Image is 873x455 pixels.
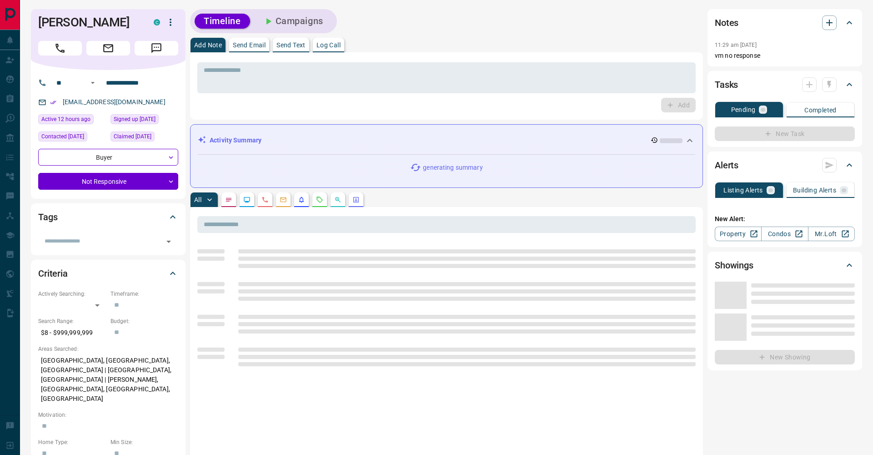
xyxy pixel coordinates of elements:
[114,132,151,141] span: Claimed [DATE]
[38,206,178,228] div: Tags
[731,106,756,113] p: Pending
[110,131,178,144] div: Sat May 11 2024
[334,196,341,203] svg: Opportunities
[715,158,738,172] h2: Alerts
[194,197,201,203] p: All
[86,41,130,56] span: Email
[38,210,57,224] h2: Tags
[804,107,837,113] p: Completed
[715,154,855,176] div: Alerts
[715,51,855,61] p: vm no response
[715,15,738,30] h2: Notes
[38,345,178,353] p: Areas Searched:
[225,196,232,203] svg: Notes
[38,41,82,56] span: Call
[194,42,222,48] p: Add Note
[261,196,269,203] svg: Calls
[723,187,763,193] p: Listing Alerts
[38,173,178,190] div: Not Responsive
[38,325,106,340] p: $8 - $999,999,999
[114,115,156,124] span: Signed up [DATE]
[38,411,178,419] p: Motivation:
[195,14,250,29] button: Timeline
[38,353,178,406] p: [GEOGRAPHIC_DATA], [GEOGRAPHIC_DATA], [GEOGRAPHIC_DATA] | [GEOGRAPHIC_DATA], [GEOGRAPHIC_DATA] | ...
[298,196,305,203] svg: Listing Alerts
[715,254,855,276] div: Showings
[38,15,140,30] h1: [PERSON_NAME]
[276,42,306,48] p: Send Text
[41,132,84,141] span: Contacted [DATE]
[110,114,178,127] div: Sat May 11 2024
[50,99,56,106] svg: Email Verified
[38,114,106,127] div: Wed Aug 13 2025
[715,227,762,241] a: Property
[41,115,90,124] span: Active 12 hours ago
[715,258,753,273] h2: Showings
[135,41,178,56] span: Message
[254,14,332,29] button: Campaigns
[715,42,757,48] p: 11:29 am [DATE]
[38,266,68,281] h2: Criteria
[63,98,166,106] a: [EMAIL_ADDRESS][DOMAIN_NAME]
[38,131,106,144] div: Mon May 13 2024
[233,42,266,48] p: Send Email
[87,77,98,88] button: Open
[110,438,178,446] p: Min Size:
[352,196,360,203] svg: Agent Actions
[154,19,160,25] div: condos.ca
[198,132,695,149] div: Activity Summary
[808,227,855,241] a: Mr.Loft
[38,263,178,284] div: Criteria
[38,317,106,325] p: Search Range:
[715,12,855,34] div: Notes
[715,214,855,224] p: New Alert:
[280,196,287,203] svg: Emails
[38,290,106,298] p: Actively Searching:
[38,438,106,446] p: Home Type:
[761,227,808,241] a: Condos
[715,77,738,92] h2: Tasks
[210,136,261,145] p: Activity Summary
[243,196,251,203] svg: Lead Browsing Activity
[793,187,836,193] p: Building Alerts
[110,317,178,325] p: Budget:
[110,290,178,298] p: Timeframe:
[423,163,482,172] p: generating summary
[316,196,323,203] svg: Requests
[38,149,178,166] div: Buyer
[162,235,175,248] button: Open
[715,74,855,96] div: Tasks
[316,42,341,48] p: Log Call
